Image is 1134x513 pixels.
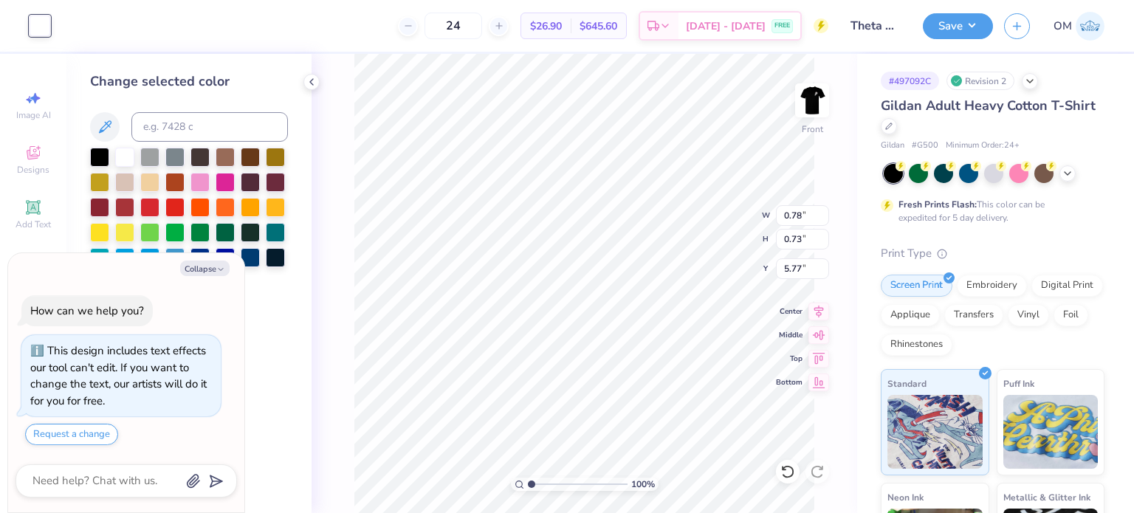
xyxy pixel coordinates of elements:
div: Screen Print [881,275,952,297]
input: – – [425,13,482,39]
div: Digital Print [1031,275,1103,297]
button: Save [923,13,993,39]
div: Front [802,123,823,136]
span: Middle [776,330,803,340]
span: Top [776,354,803,364]
span: Image AI [16,109,51,121]
div: How can we help you? [30,303,144,318]
span: Neon Ink [887,489,924,505]
span: Center [776,306,803,317]
div: Rhinestones [881,334,952,356]
div: This color can be expedited for 5 day delivery. [898,198,1080,224]
div: Revision 2 [946,72,1014,90]
span: $26.90 [530,18,562,34]
span: Designs [17,164,49,176]
span: [DATE] - [DATE] [686,18,766,34]
span: # G500 [912,140,938,152]
strong: Fresh Prints Flash: [898,199,977,210]
span: Add Text [16,218,51,230]
span: Gildan Adult Heavy Cotton T-Shirt [881,97,1096,114]
img: Puff Ink [1003,395,1099,469]
img: Front [797,86,827,115]
img: Standard [887,395,983,469]
span: Minimum Order: 24 + [946,140,1020,152]
span: Standard [887,376,927,391]
div: Foil [1054,304,1088,326]
div: Embroidery [957,275,1027,297]
div: # 497092C [881,72,939,90]
div: Transfers [944,304,1003,326]
span: Bottom [776,377,803,388]
img: Om Mehrotra [1076,12,1104,41]
span: $645.60 [580,18,617,34]
div: Change selected color [90,72,288,92]
div: Applique [881,304,940,326]
div: Print Type [881,245,1104,262]
span: OM [1054,18,1072,35]
button: Request a change [25,424,118,445]
input: e.g. 7428 c [131,112,288,142]
span: 100 % [631,478,655,491]
a: OM [1054,12,1104,41]
span: Puff Ink [1003,376,1034,391]
span: Gildan [881,140,904,152]
span: FREE [774,21,790,31]
input: Untitled Design [839,11,912,41]
div: This design includes text effects our tool can't edit. If you want to change the text, our artist... [30,343,207,408]
button: Collapse [180,261,230,276]
span: Metallic & Glitter Ink [1003,489,1090,505]
div: Vinyl [1008,304,1049,326]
